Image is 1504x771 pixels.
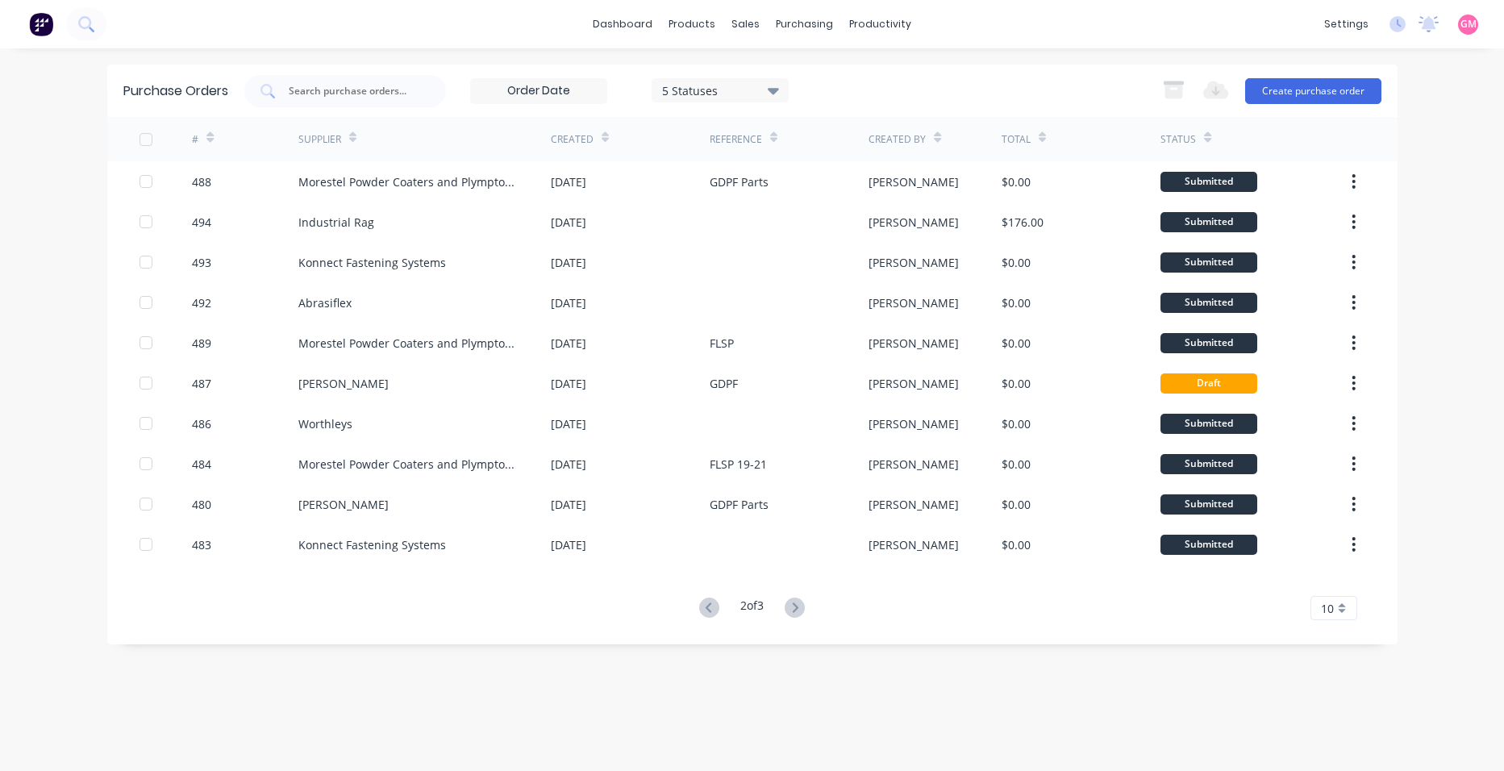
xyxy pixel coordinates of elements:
div: GDPF Parts [710,496,769,513]
div: [PERSON_NAME] [869,536,959,553]
div: Konnect Fastening Systems [298,536,446,553]
div: purchasing [768,12,841,36]
a: dashboard [585,12,660,36]
div: $0.00 [1002,456,1031,473]
div: $0.00 [1002,254,1031,271]
div: GDPF Parts [710,173,769,190]
div: 492 [192,294,211,311]
div: Submitted [1160,252,1257,273]
div: 494 [192,214,211,231]
div: 2 of 3 [740,597,764,620]
div: Total [1002,132,1031,147]
div: Morestel Powder Coaters and Plympton Grit Blasting [298,335,519,352]
div: # [192,132,198,147]
div: Draft [1160,373,1257,394]
div: GDPF [710,375,738,392]
img: Factory [29,12,53,36]
div: Created By [869,132,926,147]
div: 5 Statuses [662,81,777,98]
div: $0.00 [1002,375,1031,392]
div: 489 [192,335,211,352]
div: [DATE] [551,335,586,352]
div: Konnect Fastening Systems [298,254,446,271]
div: settings [1316,12,1377,36]
div: $176.00 [1002,214,1044,231]
div: [PERSON_NAME] [869,335,959,352]
div: products [660,12,723,36]
div: Submitted [1160,414,1257,434]
div: [DATE] [551,173,586,190]
div: [PERSON_NAME] [869,456,959,473]
div: Purchase Orders [123,81,228,101]
div: productivity [841,12,919,36]
div: Industrial Rag [298,214,374,231]
div: [PERSON_NAME] [298,375,389,392]
div: Status [1160,132,1196,147]
div: [PERSON_NAME] [869,173,959,190]
div: Abrasiflex [298,294,352,311]
div: [DATE] [551,214,586,231]
div: [PERSON_NAME] [869,496,959,513]
input: Search purchase orders... [287,83,421,99]
div: [PERSON_NAME] [869,294,959,311]
div: [DATE] [551,496,586,513]
div: Submitted [1160,212,1257,232]
div: [DATE] [551,456,586,473]
div: Submitted [1160,172,1257,192]
div: Submitted [1160,333,1257,353]
div: Supplier [298,132,341,147]
div: 480 [192,496,211,513]
div: [PERSON_NAME] [869,415,959,432]
div: Worthleys [298,415,352,432]
div: 486 [192,415,211,432]
div: $0.00 [1002,335,1031,352]
div: 483 [192,536,211,553]
div: Reference [710,132,762,147]
div: [DATE] [551,415,586,432]
div: $0.00 [1002,415,1031,432]
span: GM [1460,17,1477,31]
div: Morestel Powder Coaters and Plympton Grit Blasting [298,456,519,473]
div: 493 [192,254,211,271]
div: $0.00 [1002,536,1031,553]
div: FLSP 19-21 [710,456,767,473]
div: [DATE] [551,254,586,271]
div: Submitted [1160,535,1257,555]
div: $0.00 [1002,173,1031,190]
button: Create purchase order [1245,78,1381,104]
div: Submitted [1160,494,1257,515]
div: 487 [192,375,211,392]
div: $0.00 [1002,294,1031,311]
div: sales [723,12,768,36]
div: [DATE] [551,375,586,392]
div: 488 [192,173,211,190]
div: [DATE] [551,536,586,553]
div: Submitted [1160,454,1257,474]
div: [PERSON_NAME] [869,375,959,392]
div: [DATE] [551,294,586,311]
input: Order Date [471,79,606,103]
div: FLSP [710,335,734,352]
div: Created [551,132,594,147]
span: 10 [1321,600,1334,617]
div: [PERSON_NAME] [869,214,959,231]
div: Submitted [1160,293,1257,313]
div: Morestel Powder Coaters and Plympton Grit Blasting [298,173,519,190]
div: [PERSON_NAME] [869,254,959,271]
div: [PERSON_NAME] [298,496,389,513]
div: 484 [192,456,211,473]
div: $0.00 [1002,496,1031,513]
